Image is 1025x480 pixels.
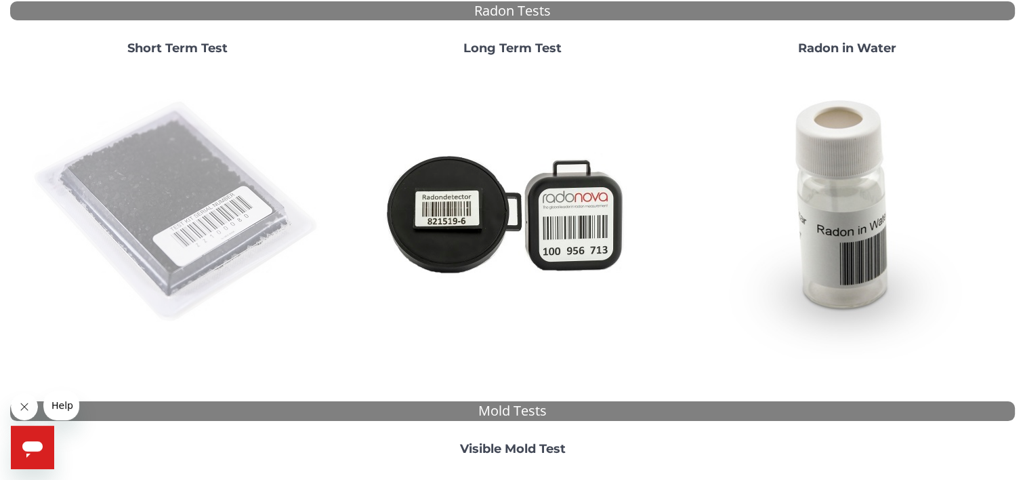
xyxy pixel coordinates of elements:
div: Radon Tests [10,1,1015,21]
iframe: Button to launch messaging window [11,426,54,469]
strong: Long Term Test [463,41,562,56]
img: ShortTerm.jpg [32,66,323,358]
iframe: Message from company [43,391,79,420]
div: Mold Tests [10,401,1015,421]
iframe: Close message [11,393,38,420]
strong: Visible Mold Test [459,441,565,456]
strong: Short Term Test [127,41,228,56]
strong: Radon in Water [798,41,896,56]
img: RadoninWater.jpg [702,66,993,358]
img: Radtrak2vsRadtrak3.jpg [367,66,658,358]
